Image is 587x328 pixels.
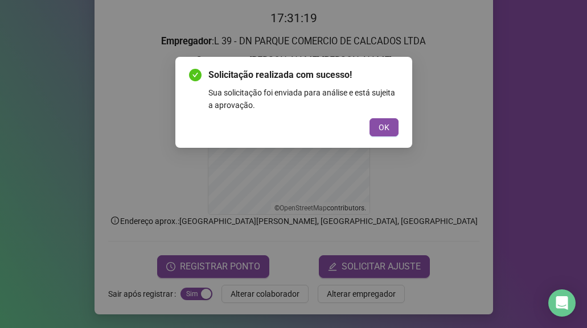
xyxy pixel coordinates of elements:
div: Sua solicitação foi enviada para análise e está sujeita a aprovação. [208,86,399,111]
span: Solicitação realizada com sucesso! [208,68,399,82]
button: OK [370,118,399,136]
div: Open Intercom Messenger [548,289,576,317]
span: check-circle [189,69,202,81]
span: OK [379,121,389,134]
